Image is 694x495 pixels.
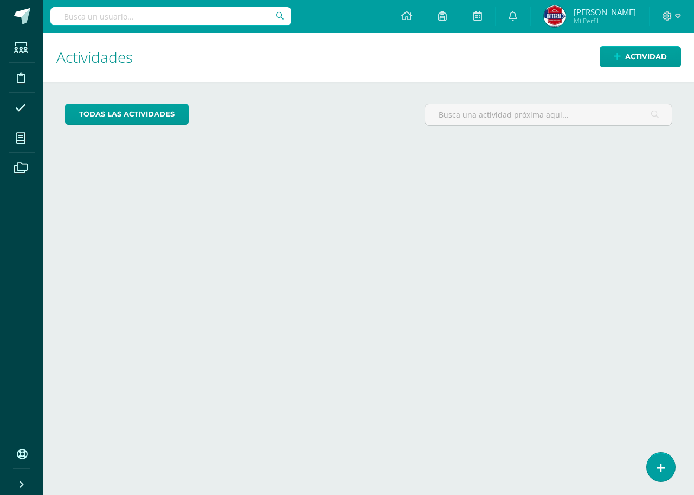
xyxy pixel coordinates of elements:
a: Actividad [600,46,681,67]
span: [PERSON_NAME] [574,7,636,17]
span: Actividad [625,47,667,67]
a: todas las Actividades [65,104,189,125]
h1: Actividades [56,33,681,82]
span: Mi Perfil [574,16,636,25]
input: Busca un usuario... [50,7,291,25]
img: 9479b67508c872087c746233754dda3e.png [544,5,566,27]
input: Busca una actividad próxima aquí... [425,104,672,125]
